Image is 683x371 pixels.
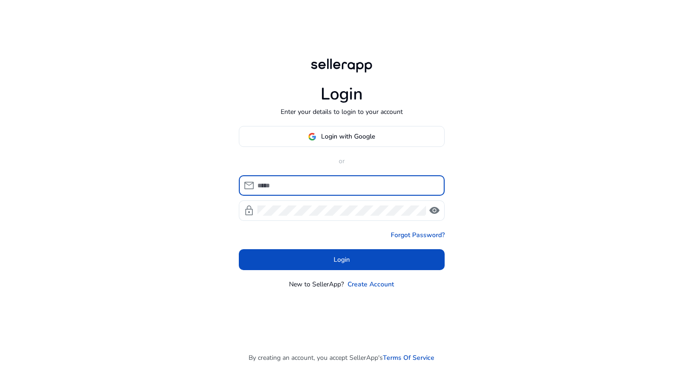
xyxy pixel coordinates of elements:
p: New to SellerApp? [289,279,344,289]
span: mail [243,180,255,191]
a: Create Account [348,279,394,289]
h1: Login [321,84,363,104]
button: Login with Google [239,126,445,147]
button: Login [239,249,445,270]
span: lock [243,205,255,216]
p: or [239,156,445,166]
span: Login [334,255,350,265]
span: visibility [429,205,440,216]
a: Forgot Password? [391,230,445,240]
a: Terms Of Service [383,353,434,363]
span: Login with Google [321,132,375,141]
img: google-logo.svg [308,132,316,141]
p: Enter your details to login to your account [281,107,403,117]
